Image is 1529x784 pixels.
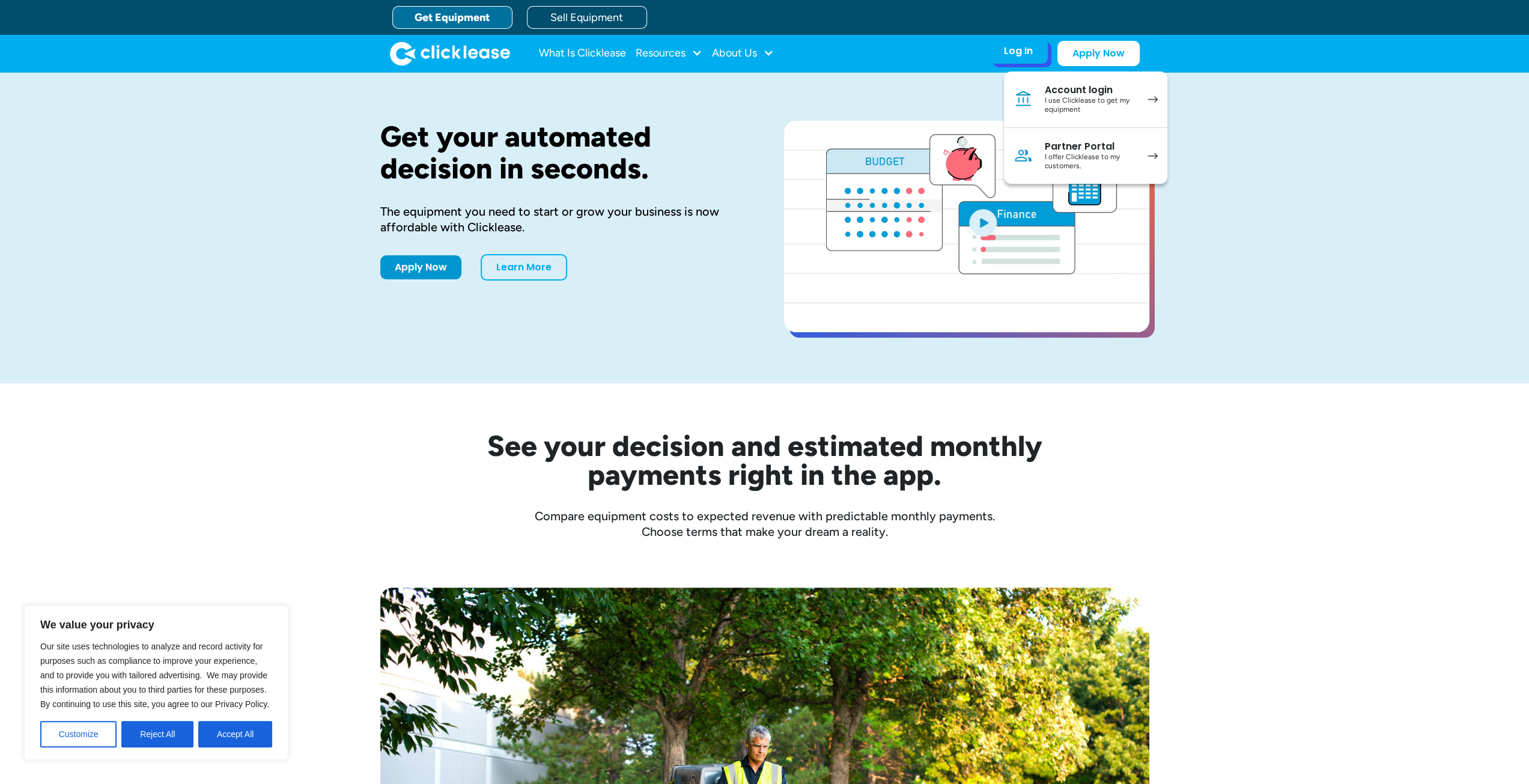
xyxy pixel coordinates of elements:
a: Learn More [481,254,567,281]
div: Log In [1004,45,1033,57]
div: We value your privacy [24,605,288,760]
img: Clicklease logo [390,41,510,65]
a: open lightbox [784,121,1149,332]
h2: See your decision and estimated monthly payments right in the app. [428,431,1101,489]
div: Partner Portal [1045,141,1135,153]
a: Partner PortalI offer Clicklease to my customers. [1004,128,1167,184]
h1: Get your automated decision in seconds. [380,121,746,184]
div: Account login [1045,84,1135,96]
a: What Is Clicklease [539,41,626,65]
img: arrow [1148,96,1158,103]
img: arrow [1148,153,1158,159]
div: I use Clicklease to get my equipment [1045,96,1135,115]
div: About Us [712,41,774,65]
div: The equipment you need to start or grow your business is now affordable with Clicklease. [380,204,746,235]
div: Resources [636,41,702,65]
img: Person icon [1014,146,1033,165]
a: Sell Equipment [527,6,647,29]
div: Compare equipment costs to expected revenue with predictable monthly payments. Choose terms that ... [380,508,1149,539]
a: home [390,41,510,65]
img: Blue play button logo on a light blue circular background [967,205,999,239]
span: Our site uses technologies to analyze and record activity for purposes such as compliance to impr... [40,642,269,709]
a: Apply Now [380,255,461,279]
a: Apply Now [1057,41,1140,66]
nav: Log In [1004,71,1167,184]
div: I offer Clicklease to my customers. [1045,153,1135,171]
a: Account loginI use Clicklease to get my equipment [1004,71,1167,128]
button: Reject All [121,721,193,747]
button: Accept All [198,721,272,747]
button: Customize [40,721,117,747]
img: Bank icon [1014,90,1033,109]
a: Get Equipment [392,6,512,29]
p: We value your privacy [40,618,272,632]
